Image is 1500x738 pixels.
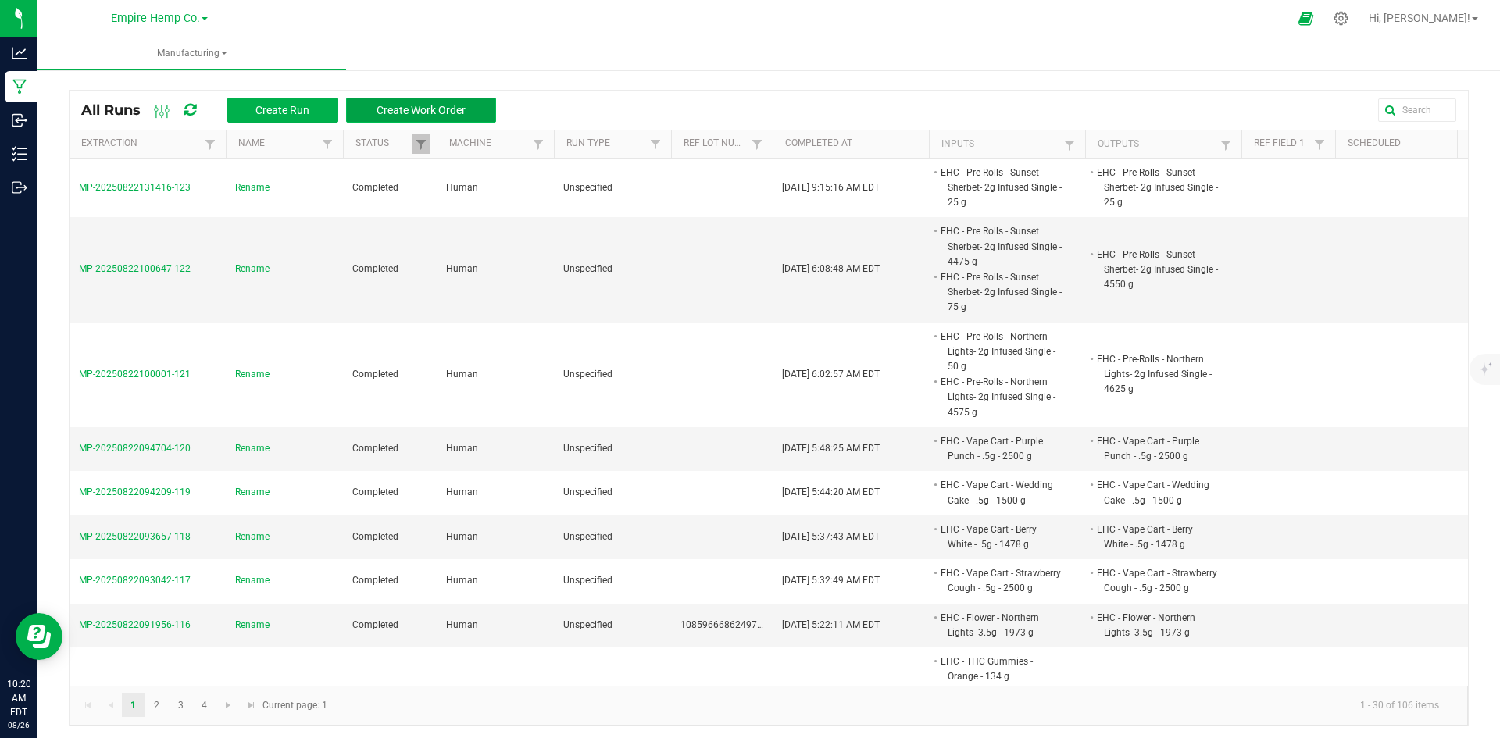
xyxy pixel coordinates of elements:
a: Filter [646,134,665,154]
span: Completed [352,182,398,193]
span: MP-20250822131416-123 [79,182,191,193]
span: [DATE] 6:02:57 AM EDT [782,369,880,380]
kendo-pager: Current page: 1 [70,686,1468,726]
p: 08/26 [7,719,30,731]
a: Run TypeSortable [566,137,645,150]
input: Search [1378,98,1456,122]
li: EHC - Vape Cart - Strawberry Cough - .5g - 2500 g [1095,565,1218,596]
li: EHC - THC Gummies - Orange - 5670 g [1095,684,1218,715]
span: Create Work Order [377,104,466,116]
a: Filter [412,134,430,154]
span: Rename [235,441,270,456]
li: EHC - Pre Rolls - Sunset Sherbet- 2g Infused Single - 75 g [938,269,1062,316]
li: EHC - Flower - Northern Lights- 3.5g - 1973 g [1095,610,1218,640]
span: MP-20250822100001-121 [79,369,191,380]
span: Unspecified [563,487,612,497]
span: Human [446,443,478,454]
span: [DATE] 5:32:49 AM EDT [782,575,880,586]
span: Rename [235,529,270,544]
span: MP-20250822094209-119 [79,487,191,497]
a: Ref Field 1Sortable [1254,137,1309,150]
span: MP-20250822093042-117 [79,575,191,586]
a: MachineSortable [449,137,528,150]
span: Go to the next page [222,699,234,711]
span: Human [446,575,478,586]
a: Go to the next page [217,693,240,717]
li: EHC - Pre Rolls - Sunset Sherbet- 2g Infused Single - 4550 g [1095,247,1218,293]
a: Page 3 [170,693,192,717]
a: Filter [529,134,548,154]
a: Page 1 [122,693,145,717]
th: Inputs [929,130,1085,159]
span: MP-20250822094704-120 [79,443,191,454]
li: EHC - Vape Cart - Strawberry Cough - .5g - 2500 g [938,565,1062,596]
a: Filter [748,134,766,154]
span: Human [446,263,478,274]
li: EHC - Pre Rolls - Sunset Sherbet- 2g Infused Single - 4475 g [938,223,1062,269]
a: Manufacturing [37,37,346,70]
a: Go to the last page [240,693,262,717]
inline-svg: Inbound [12,112,27,128]
span: Unspecified [563,619,612,630]
a: ExtractionSortable [81,137,200,150]
a: Filter [318,134,337,154]
li: EHC - Vape Cart - Wedding Cake - .5g - 1500 g [938,477,1062,508]
span: MP-20250822100647-122 [79,263,191,274]
a: Page 2 [145,693,168,717]
span: Human [446,619,478,630]
a: NameSortable [238,137,317,150]
div: All Runs [81,97,508,123]
li: EHC - Vape Cart - Wedding Cake - .5g - 1500 g [1095,477,1218,508]
span: Completed [352,487,398,497]
th: Outputs [1085,130,1241,159]
li: EHC - Pre-Rolls - Northern Lights- 2g Infused Single - 50 g [938,329,1062,375]
a: Filter [201,134,220,154]
span: Manufacturing [37,47,346,60]
span: Create Run [255,104,309,116]
span: Completed [352,575,398,586]
a: Filter [1310,134,1329,154]
span: Unspecified [563,182,612,193]
span: Rename [235,485,270,500]
span: Hi, [PERSON_NAME]! [1369,12,1470,24]
a: Completed AtSortable [785,137,923,150]
span: [DATE] 5:48:25 AM EDT [782,443,880,454]
span: MP-20250822091956-116 [79,619,191,630]
li: EHC - THC Gummies - Orange - 134 g [938,654,1062,684]
span: MP-20250822093657-118 [79,531,191,542]
li: EHC - Vape Cart - Berry White - .5g - 1478 g [938,522,1062,552]
span: [DATE] 9:15:16 AM EDT [782,182,880,193]
li: EHC - Pre Rolls - Sunset Sherbet- 2g Infused Single - 25 g [1095,165,1218,211]
li: EHC - THC Gummies - Orange - 36 g [938,684,1062,715]
p: 10:20 AM EDT [7,677,30,719]
a: StatusSortable [355,137,411,150]
span: [DATE] 5:22:11 AM EDT [782,619,880,630]
li: EHC - Flower - Northern Lights- 3.5g - 1973 g [938,610,1062,640]
a: Filter [1060,135,1079,155]
a: Page 4 [193,693,216,717]
a: Ref Lot NumberSortable [684,137,747,150]
span: Unspecified [563,443,612,454]
li: EHC - Vape Cart - Purple Punch - .5g - 2500 g [1095,433,1218,464]
span: Human [446,369,478,380]
span: Rename [235,262,270,276]
span: Human [446,182,478,193]
inline-svg: Analytics [12,45,27,61]
span: Human [446,487,478,497]
span: 1085966686249760 [680,619,768,630]
span: Rename [235,180,270,195]
a: Filter [1216,135,1235,155]
li: EHC - Pre-Rolls - Northern Lights- 2g Infused Single - 4575 g [938,374,1062,420]
inline-svg: Manufacturing [12,79,27,94]
span: Empire Hemp Co. [111,12,200,25]
span: Unspecified [563,263,612,274]
span: Human [446,531,478,542]
span: Rename [235,367,270,382]
li: EHC - Pre-Rolls - Sunset Sherbet- 2g Infused Single - 25 g [938,165,1062,211]
inline-svg: Inventory [12,146,27,162]
iframe: Resource center [16,613,62,660]
span: [DATE] 5:37:43 AM EDT [782,531,880,542]
span: Rename [235,573,270,588]
span: Completed [352,619,398,630]
span: Completed [352,369,398,380]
